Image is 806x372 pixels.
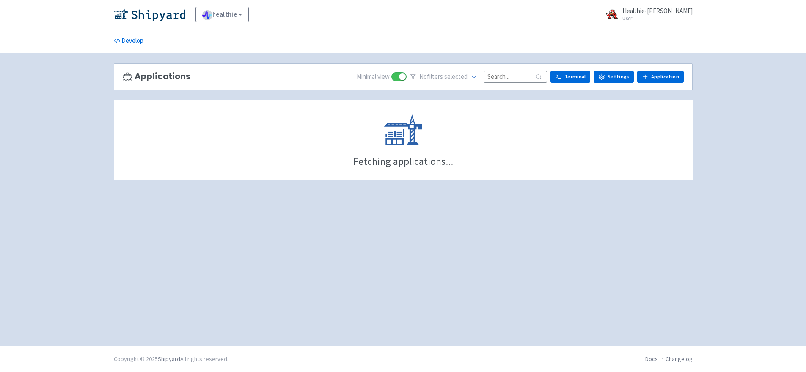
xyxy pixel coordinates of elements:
[353,156,453,167] div: Fetching applications...
[622,7,693,15] span: Healthie-[PERSON_NAME]
[594,71,634,83] a: Settings
[600,8,693,21] a: Healthie-[PERSON_NAME] User
[645,355,658,363] a: Docs
[158,355,180,363] a: Shipyard
[357,72,390,82] span: Minimal view
[195,7,249,22] a: healthie
[114,355,228,364] div: Copyright © 2025 All rights reserved.
[550,71,590,83] a: Terminal
[637,71,683,83] a: Application
[666,355,693,363] a: Changelog
[419,72,468,82] span: No filter s
[484,71,547,82] input: Search...
[622,16,693,21] small: User
[444,72,468,81] span: selected
[114,8,185,21] img: Shipyard logo
[123,72,190,81] h3: Applications
[114,29,143,53] a: Develop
